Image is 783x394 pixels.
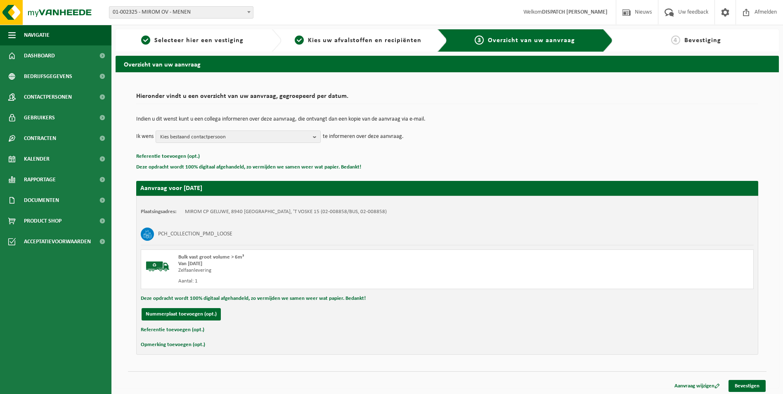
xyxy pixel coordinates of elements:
span: Overzicht van uw aanvraag [488,37,575,44]
strong: Van [DATE] [178,261,202,266]
img: BL-SO-LV.png [145,254,170,279]
span: 01-002325 - MIROM OV - MENEN [109,7,253,18]
button: Referentie toevoegen (opt.) [136,151,200,162]
p: Indien u dit wenst kunt u een collega informeren over deze aanvraag, die ontvangt dan een kopie v... [136,116,758,122]
span: 4 [671,36,680,45]
button: Kies bestaand contactpersoon [156,131,321,143]
button: Referentie toevoegen (opt.) [141,325,204,335]
a: Bevestigen [729,380,766,392]
span: Dashboard [24,45,55,66]
span: Product Shop [24,211,62,231]
span: Documenten [24,190,59,211]
h2: Overzicht van uw aanvraag [116,56,779,72]
span: Navigatie [24,25,50,45]
span: Contracten [24,128,56,149]
button: Opmerking toevoegen (opt.) [141,339,205,350]
span: Bulk vast groot volume > 6m³ [178,254,244,260]
td: MIROM CP GELUWE, 8940 [GEOGRAPHIC_DATA], 'T VOSKE 15 (02-008858/BUS, 02-008858) [185,209,387,215]
span: Selecteer hier een vestiging [154,37,244,44]
span: Bedrijfsgegevens [24,66,72,87]
span: 3 [475,36,484,45]
span: 2 [295,36,304,45]
span: Rapportage [24,169,56,190]
a: 1Selecteer hier een vestiging [120,36,265,45]
span: Kies bestaand contactpersoon [160,131,310,143]
p: Ik wens [136,131,154,143]
div: Aantal: 1 [178,278,480,285]
h2: Hieronder vindt u een overzicht van uw aanvraag, gegroepeerd per datum. [136,93,758,104]
button: Deze opdracht wordt 100% digitaal afgehandeld, zo vermijden we samen weer wat papier. Bedankt! [141,293,366,304]
span: Gebruikers [24,107,55,128]
span: Kalender [24,149,50,169]
p: te informeren over deze aanvraag. [323,131,404,143]
strong: Aanvraag voor [DATE] [140,185,202,192]
a: Aanvraag wijzigen [668,380,726,392]
a: 2Kies uw afvalstoffen en recipiënten [286,36,431,45]
span: 1 [141,36,150,45]
strong: Plaatsingsadres: [141,209,177,214]
h3: PCH_COLLECTION_PMD_LOOSE [158,228,232,241]
button: Deze opdracht wordt 100% digitaal afgehandeld, zo vermijden we samen weer wat papier. Bedankt! [136,162,361,173]
span: Acceptatievoorwaarden [24,231,91,252]
span: Kies uw afvalstoffen en recipiënten [308,37,421,44]
button: Nummerplaat toevoegen (opt.) [142,308,221,320]
div: Zelfaanlevering [178,267,480,274]
span: 01-002325 - MIROM OV - MENEN [109,6,253,19]
span: Bevestiging [684,37,721,44]
strong: DISPATCH [PERSON_NAME] [542,9,608,15]
span: Contactpersonen [24,87,72,107]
